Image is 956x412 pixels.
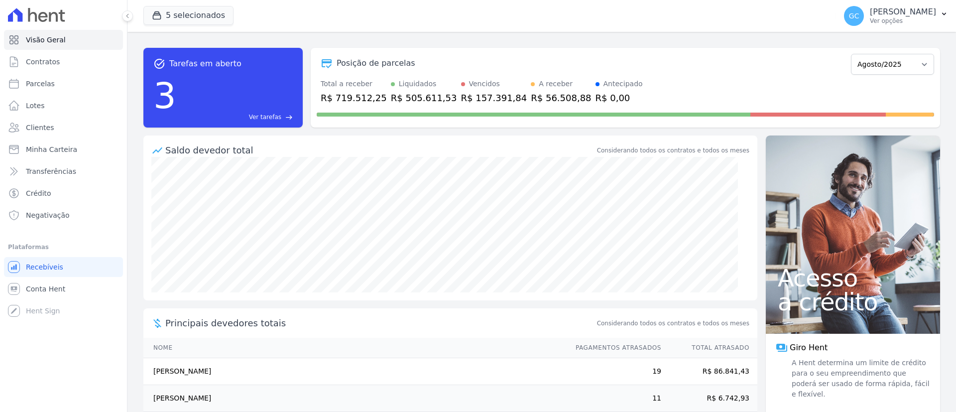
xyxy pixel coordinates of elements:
span: Ver tarefas [249,113,281,122]
span: Giro Hent [790,342,828,354]
a: Contratos [4,52,123,72]
span: Parcelas [26,79,55,89]
span: Visão Geral [26,35,66,45]
p: [PERSON_NAME] [870,7,936,17]
td: 11 [566,385,662,412]
a: Negativação [4,205,123,225]
div: Considerando todos os contratos e todos os meses [597,146,749,155]
span: Principais devedores totais [165,316,595,330]
div: R$ 0,00 [596,91,643,105]
span: Crédito [26,188,51,198]
span: Tarefas em aberto [169,58,241,70]
span: GC [849,12,859,19]
a: Lotes [4,96,123,116]
div: R$ 505.611,53 [391,91,457,105]
a: Parcelas [4,74,123,94]
span: Lotes [26,101,45,111]
p: Ver opções [870,17,936,25]
span: east [285,114,293,121]
button: GC [PERSON_NAME] Ver opções [836,2,956,30]
span: task_alt [153,58,165,70]
div: R$ 719.512,25 [321,91,387,105]
a: Clientes [4,118,123,137]
span: Conta Hent [26,284,65,294]
span: A Hent determina um limite de crédito para o seu empreendimento que poderá ser usado de forma ráp... [790,358,930,400]
div: Posição de parcelas [337,57,415,69]
div: R$ 56.508,88 [531,91,591,105]
div: A receber [539,79,573,89]
td: 19 [566,358,662,385]
span: Negativação [26,210,70,220]
span: Clientes [26,123,54,133]
a: Transferências [4,161,123,181]
a: Minha Carteira [4,139,123,159]
div: Vencidos [469,79,500,89]
span: Minha Carteira [26,144,77,154]
span: Transferências [26,166,76,176]
div: 3 [153,70,176,122]
a: Recebíveis [4,257,123,277]
div: Liquidados [399,79,437,89]
div: Antecipado [603,79,643,89]
button: 5 selecionados [143,6,234,25]
th: Pagamentos Atrasados [566,338,662,358]
span: a crédito [778,290,928,314]
span: Contratos [26,57,60,67]
div: R$ 157.391,84 [461,91,527,105]
span: Considerando todos os contratos e todos os meses [597,319,749,328]
td: [PERSON_NAME] [143,385,566,412]
span: Acesso [778,266,928,290]
a: Conta Hent [4,279,123,299]
a: Ver tarefas east [180,113,293,122]
td: R$ 6.742,93 [662,385,757,412]
a: Visão Geral [4,30,123,50]
span: Recebíveis [26,262,63,272]
div: Plataformas [8,241,119,253]
td: R$ 86.841,43 [662,358,757,385]
th: Total Atrasado [662,338,757,358]
td: [PERSON_NAME] [143,358,566,385]
th: Nome [143,338,566,358]
div: Total a receber [321,79,387,89]
div: Saldo devedor total [165,143,595,157]
a: Crédito [4,183,123,203]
